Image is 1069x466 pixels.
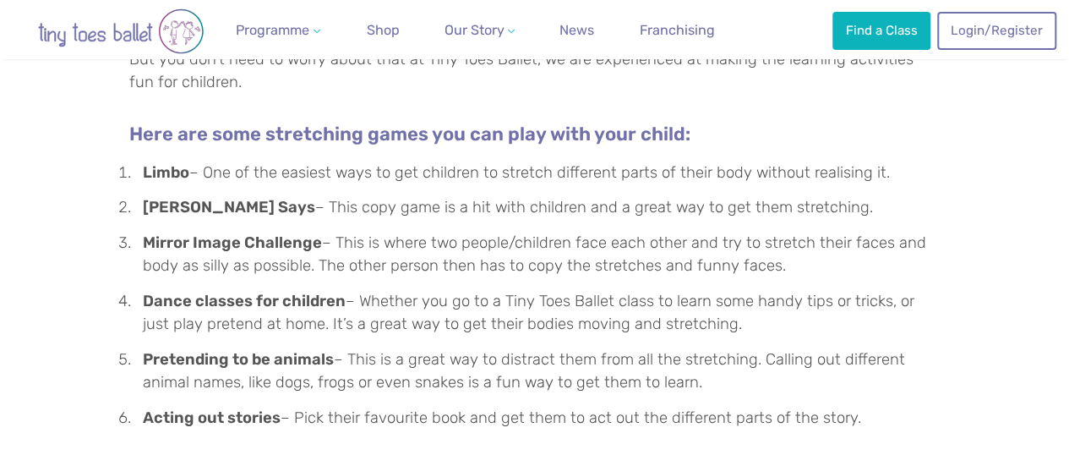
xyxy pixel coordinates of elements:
[135,196,941,220] li: – This copy game is a hit with children and a great way to get them stretching.
[143,350,334,369] strong: Pretending to be animals
[143,198,315,217] strong: [PERSON_NAME] Says
[129,123,690,145] strong: Here are some stretching games you can play with your child:
[135,290,941,337] li: – Whether you go to a Tiny Toes Ballet class to learn some handy tips or tricks, or just play pre...
[135,407,941,430] li: – Pick their favourite book and get them to act out the different parts of the story.
[135,348,941,395] li: – This is a great way to distract them from all the stretching. Calling out different animal name...
[832,12,930,49] a: Find a Class
[19,8,222,54] img: tiny toes ballet
[444,22,504,38] span: Our Story
[559,22,594,38] span: News
[129,48,941,95] p: But you don’t need to worry about that at Tiny Toes Ballet, we are experienced at making the lear...
[937,12,1055,49] a: Login/Register
[135,162,941,185] li: – One of the easiest ways to get children to stretch different parts of their body without realis...
[437,14,521,47] a: Our Story
[229,14,327,47] a: Programme
[553,14,601,47] a: News
[236,22,309,38] span: Programme
[143,292,346,310] strong: Dance classes for children
[143,233,322,252] strong: Mirror Image Challenge
[633,14,722,47] a: Franchising
[367,22,400,38] span: Shop
[640,22,715,38] span: Franchising
[135,232,941,278] li: – This is where two people/children face each other and try to stretch their faces and body as si...
[360,14,406,47] a: Shop
[143,408,281,427] strong: Acting out stories
[143,163,189,182] strong: Limbo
